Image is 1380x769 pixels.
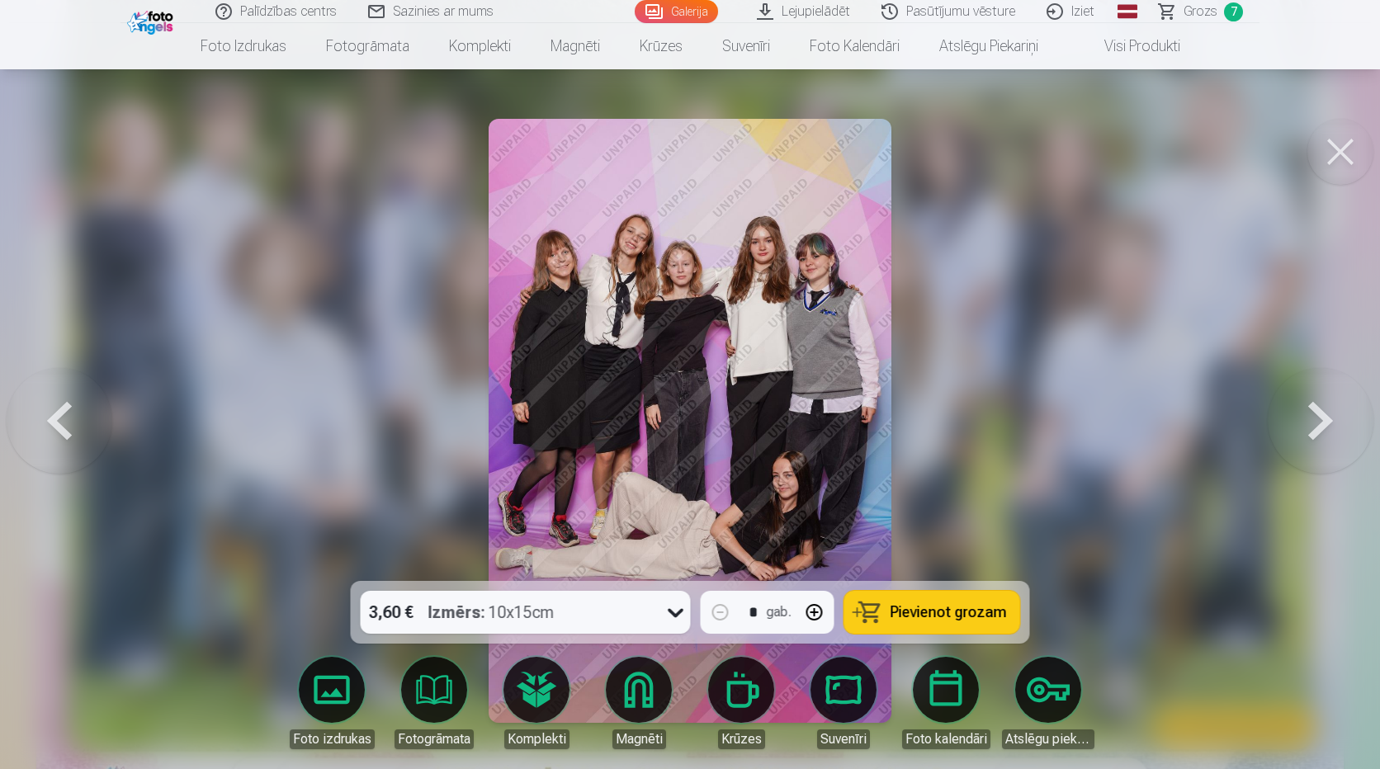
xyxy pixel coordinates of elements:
img: /fa1 [127,7,177,35]
a: Foto izdrukas [181,23,306,69]
div: Foto izdrukas [290,729,375,749]
div: Komplekti [504,729,569,749]
a: Fotogrāmata [306,23,429,69]
button: Pievienot grozam [844,591,1020,634]
span: Pievienot grozam [891,605,1007,620]
a: Krūzes [695,657,787,749]
a: Magnēti [531,23,620,69]
a: Komplekti [429,23,531,69]
a: Atslēgu piekariņi [1002,657,1094,749]
strong: Izmērs : [428,601,485,624]
div: Suvenīri [817,729,870,749]
div: Fotogrāmata [395,729,474,749]
a: Krūzes [620,23,702,69]
a: Suvenīri [702,23,790,69]
span: Grozs [1184,2,1217,21]
a: Visi produkti [1058,23,1200,69]
div: 3,60 € [361,591,422,634]
a: Foto kalendāri [900,657,992,749]
div: gab. [767,602,792,622]
a: Foto kalendāri [790,23,919,69]
a: Suvenīri [797,657,890,749]
a: Foto izdrukas [286,657,378,749]
div: Foto kalendāri [902,729,990,749]
a: Atslēgu piekariņi [919,23,1058,69]
div: 10x15cm [428,591,555,634]
div: Atslēgu piekariņi [1002,729,1094,749]
div: Magnēti [612,729,666,749]
div: Krūzes [718,729,765,749]
a: Fotogrāmata [388,657,480,749]
a: Magnēti [593,657,685,749]
a: Komplekti [490,657,583,749]
span: 7 [1224,2,1243,21]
